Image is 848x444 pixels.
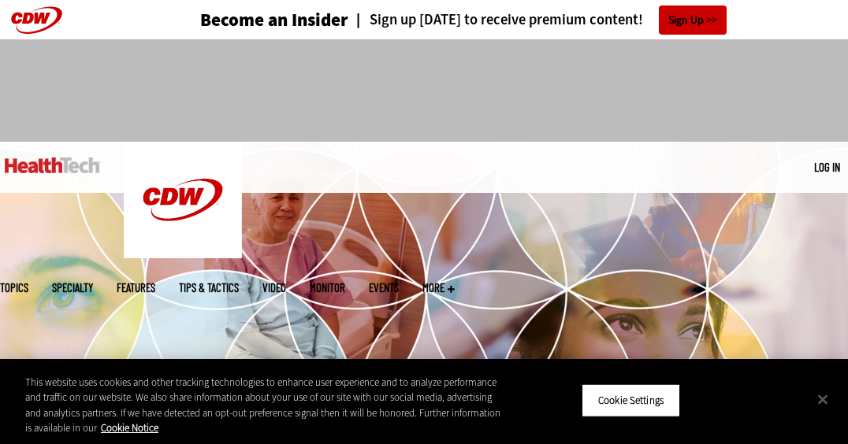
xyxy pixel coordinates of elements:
a: MonITor [310,282,345,294]
img: Home [5,157,100,173]
button: Cookie Settings [582,384,680,417]
div: This website uses cookies and other tracking technologies to enhance user experience and to analy... [25,375,509,436]
a: More information about your privacy [101,421,158,435]
div: User menu [814,159,840,176]
a: Sign up [DATE] to receive premium content! [348,13,643,28]
a: Become an Insider [200,11,348,29]
iframe: advertisement [137,55,711,126]
a: Video [262,282,286,294]
a: Sign Up [659,6,727,35]
span: More [422,282,455,294]
a: Features [117,282,155,294]
a: Tips & Tactics [179,282,239,294]
span: Specialty [52,282,93,294]
a: CDW [124,246,242,262]
a: Log in [814,160,840,174]
a: Events [369,282,399,294]
img: Home [124,142,242,258]
button: Close [805,382,840,416]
